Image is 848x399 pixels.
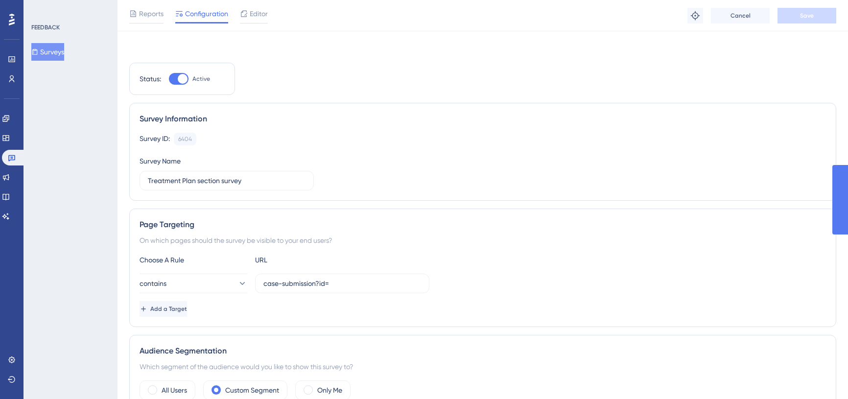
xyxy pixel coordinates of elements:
[140,254,247,266] div: Choose A Rule
[148,175,306,186] input: Type your Survey name
[150,305,187,313] span: Add a Target
[139,8,164,20] span: Reports
[178,135,192,143] div: 6404
[225,384,279,396] label: Custom Segment
[807,360,836,390] iframe: UserGuiding AI Assistant Launcher
[255,254,363,266] div: URL
[31,23,60,31] div: FEEDBACK
[140,113,826,125] div: Survey Information
[140,235,826,246] div: On which pages should the survey be visible to your end users?
[800,12,814,20] span: Save
[140,345,826,357] div: Audience Segmentation
[185,8,228,20] span: Configuration
[140,301,187,317] button: Add a Target
[730,12,751,20] span: Cancel
[711,8,770,23] button: Cancel
[162,384,187,396] label: All Users
[140,133,170,145] div: Survey ID:
[140,155,181,167] div: Survey Name
[140,278,166,289] span: contains
[31,43,64,61] button: Surveys
[140,73,161,85] div: Status:
[140,219,826,231] div: Page Targeting
[317,384,342,396] label: Only Me
[777,8,836,23] button: Save
[250,8,268,20] span: Editor
[140,361,826,373] div: Which segment of the audience would you like to show this survey to?
[192,75,210,83] span: Active
[263,278,421,289] input: yourwebsite.com/path
[140,274,247,293] button: contains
